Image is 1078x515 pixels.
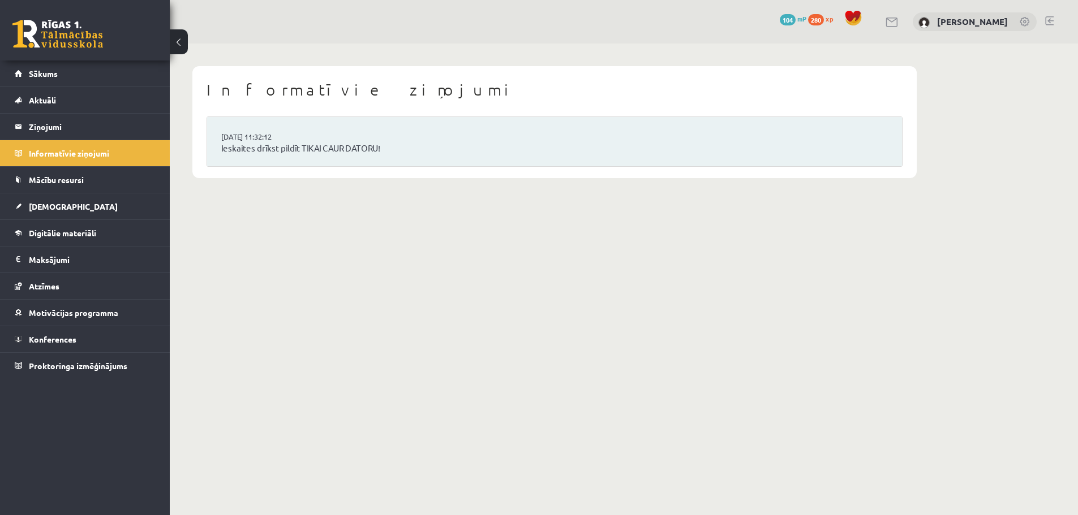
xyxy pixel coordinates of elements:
img: Māris Kalniņš [918,17,930,28]
a: Maksājumi [15,246,156,272]
a: 104 mP [780,14,806,23]
a: Atzīmes [15,273,156,299]
a: Rīgas 1. Tālmācības vidusskola [12,20,103,48]
span: Mācību resursi [29,175,84,185]
a: Ziņojumi [15,114,156,140]
span: 280 [808,14,824,25]
span: Proktoringa izmēģinājums [29,361,127,371]
span: Aktuāli [29,95,56,105]
a: Motivācijas programma [15,300,156,326]
a: Sākums [15,60,156,86]
h1: Informatīvie ziņojumi [207,80,903,99]
a: [DATE] 11:32:12 [221,131,306,142]
span: Sākums [29,68,58,79]
legend: Informatīvie ziņojumi [29,140,156,166]
a: [DEMOGRAPHIC_DATA] [15,193,156,219]
legend: Ziņojumi [29,114,156,140]
span: xp [826,14,833,23]
a: [PERSON_NAME] [937,16,1008,27]
a: Aktuāli [15,87,156,113]
a: Mācību resursi [15,167,156,193]
legend: Maksājumi [29,246,156,272]
span: Motivācijas programma [29,308,118,318]
span: Konferences [29,334,76,344]
span: mP [797,14,806,23]
a: 280 xp [808,14,839,23]
span: [DEMOGRAPHIC_DATA] [29,201,118,211]
a: Proktoringa izmēģinājums [15,353,156,379]
span: Digitālie materiāli [29,228,96,238]
span: Atzīmes [29,281,59,291]
a: Konferences [15,326,156,352]
a: Ieskaites drīkst pildīt TIKAI CAUR DATORU! [221,142,888,155]
a: Digitālie materiāli [15,220,156,246]
span: 104 [780,14,796,25]
a: Informatīvie ziņojumi [15,140,156,166]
